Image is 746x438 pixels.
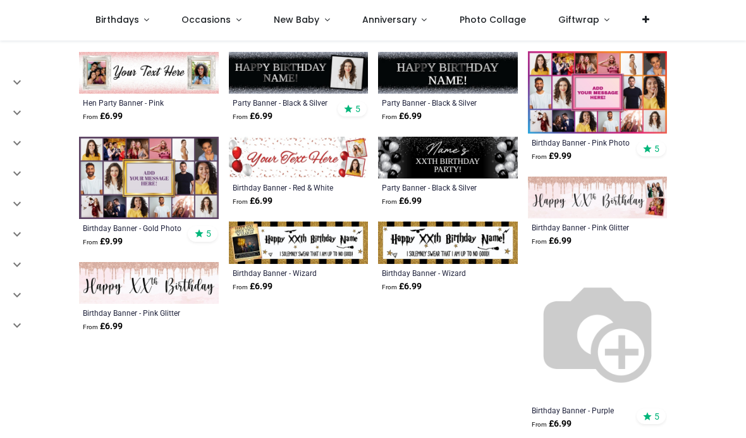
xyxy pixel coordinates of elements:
[83,97,188,108] a: Hen Party Banner - Pink Welcome
[233,280,272,293] strong: £ 6.99
[233,284,248,291] span: From
[95,13,139,26] span: Birthdays
[532,238,547,245] span: From
[233,182,338,192] a: Birthday Banner - Red & White Party Balloons
[355,103,360,115] span: 5
[460,13,526,26] span: Photo Collage
[83,308,188,318] a: Birthday Banner - Pink Glitter
[83,110,123,123] strong: £ 6.99
[233,113,248,120] span: From
[229,52,369,94] img: Personalised Party Banner - Black & Silver - Custom Text & 1 Photo
[229,222,369,263] img: Personalised Happy Birthday Banner - Wizard Design - Custom Age & 1 Photo Upload
[229,137,369,178] img: Personalised Happy Birthday Banner - Red & White Party Balloons - 2 Photo Upload
[532,150,572,163] strong: £ 9.99
[532,153,547,160] span: From
[532,405,637,415] a: Birthday Banner - Purple Balloons
[532,421,547,428] span: From
[382,195,422,208] strong: £ 6.99
[79,137,219,219] img: Personalised Birthday Backdrop Banner - Gold Photo Collage - 16 Photo Upload
[654,143,659,154] span: 5
[558,13,599,26] span: Giftwrap
[79,52,219,94] img: Personalised Hen Party Banner - Pink Welcome - 2 Photo Upload
[274,13,319,26] span: New Baby
[654,411,659,422] span: 5
[382,284,397,291] span: From
[79,262,219,304] img: Personalised Happy Birthday Banner - Pink Glitter - Custom Age
[532,235,572,247] strong: £ 6.99
[382,97,487,108] a: Party Banner - Black & Silver
[382,280,422,293] strong: £ 6.99
[181,13,231,26] span: Occasions
[528,177,668,218] img: Personalised Happy Birthday Banner - Pink Glitter - Custom Age & 2 Photo Upload
[83,323,98,330] span: From
[83,235,123,248] strong: £ 9.99
[83,113,98,120] span: From
[362,13,417,26] span: Anniversary
[532,418,572,430] strong: £ 6.99
[378,222,518,263] img: Personalised Happy Birthday Banner - Wizard Witch Design - Custom Age
[378,137,518,178] img: Personalised Party Banner - Black & Silver Balloons - Custom Text
[382,113,397,120] span: From
[233,198,248,205] span: From
[532,137,637,147] a: Birthday Banner - Pink Photo Collage
[382,198,397,205] span: From
[528,261,668,401] img: Personalised Happy Birthday Banner - Purple Balloons - Custom Age & 1 Photo Upload
[378,52,518,94] img: Personalised Party Banner - Black & Silver - Custom Text
[528,51,668,134] img: Personalised Birthday Backdrop Banner - Pink Photo Collage - 16 Photo Upload
[382,182,487,192] a: Party Banner - Black & Silver Balloons
[206,228,211,239] span: 5
[382,110,422,123] strong: £ 6.99
[532,222,637,232] a: Birthday Banner - Pink Glitter
[233,195,272,208] strong: £ 6.99
[83,239,98,246] span: From
[382,268,487,278] a: Birthday Banner - Wizard Witch Design
[83,320,123,333] strong: £ 6.99
[233,110,272,123] strong: £ 6.99
[233,97,338,108] a: Party Banner - Black & Silver
[233,268,338,278] a: Birthday Banner - Wizard Design
[83,223,188,233] a: Birthday Banner - Gold Photo Collage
